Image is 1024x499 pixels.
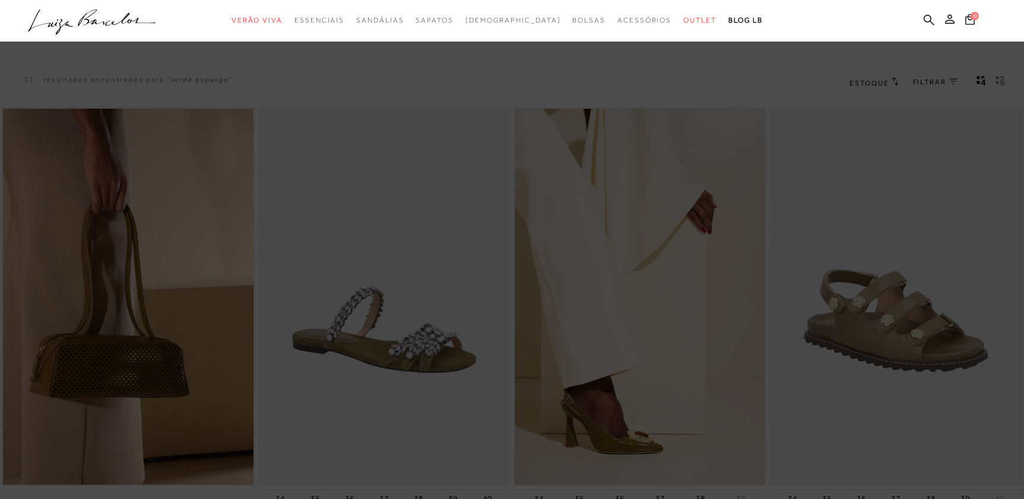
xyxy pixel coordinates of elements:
[683,10,717,31] a: categoryNavScreenReaderText
[728,16,763,24] span: BLOG LB
[232,10,283,31] a: categoryNavScreenReaderText
[617,10,671,31] a: categoryNavScreenReaderText
[572,16,605,24] span: Bolsas
[617,16,671,24] span: Acessórios
[356,10,404,31] a: categoryNavScreenReaderText
[356,16,404,24] span: Sandálias
[416,10,453,31] a: categoryNavScreenReaderText
[232,16,283,24] span: Verão Viva
[728,10,763,31] a: BLOG LB
[465,16,561,24] span: [DEMOGRAPHIC_DATA]
[294,16,344,24] span: Essenciais
[294,10,344,31] a: categoryNavScreenReaderText
[962,13,978,29] button: 0
[572,10,605,31] a: categoryNavScreenReaderText
[416,16,453,24] span: Sapatos
[683,16,717,24] span: Outlet
[971,12,979,20] span: 0
[465,10,561,31] a: noSubCategoriesText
